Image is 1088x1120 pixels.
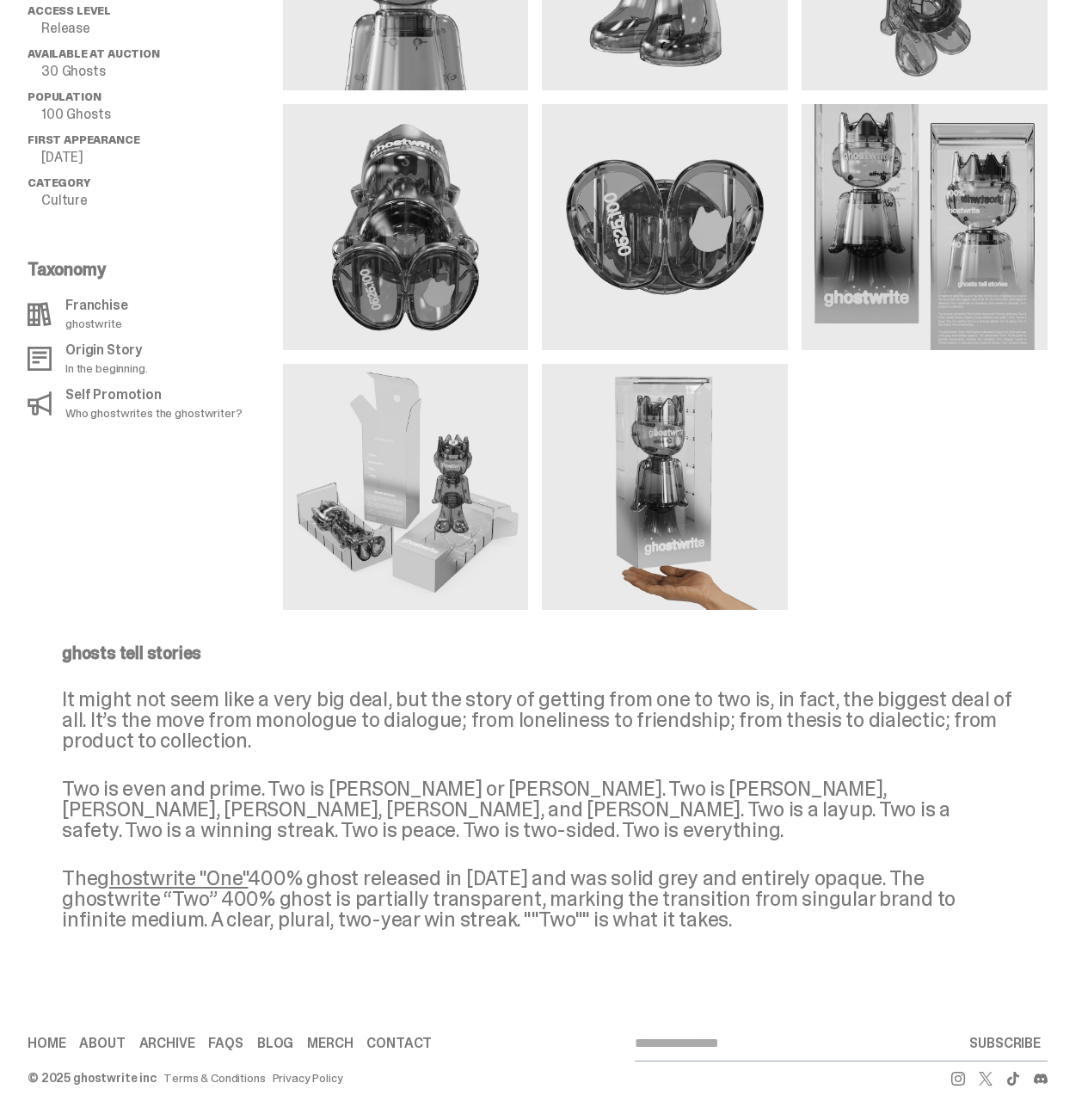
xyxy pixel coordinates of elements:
span: First Appearance [28,132,139,147]
p: ghostwrite [65,317,128,329]
a: About [79,1037,125,1050]
p: Release [41,22,283,35]
p: 100 Ghosts [41,108,283,121]
p: Who ghostwrites the ghostwriter? [65,407,243,419]
a: FAQs [208,1037,243,1050]
img: media gallery image [283,104,529,350]
p: [DATE] [41,151,283,164]
a: ghostwrite "One" [97,865,248,891]
a: Home [28,1037,65,1050]
p: Two is even and prime. Two is [PERSON_NAME] or [PERSON_NAME]. Two is [PERSON_NAME], [PERSON_NAME]... [62,778,1013,840]
p: ghosts tell stories [62,644,1013,662]
img: media gallery image [802,104,1048,350]
a: Blog [257,1037,293,1050]
div: © 2025 ghostwrite inc [28,1072,157,1084]
span: Available at Auction [28,46,160,61]
p: Culture [41,194,283,207]
button: SUBSCRIBE [962,1026,1048,1061]
a: Merch [307,1037,353,1050]
p: 30 Ghosts [41,65,283,78]
p: The 400% ghost released in [DATE] and was solid grey and entirely opaque. The ghostwrite “Two” 40... [62,868,1013,930]
img: media gallery image [542,104,788,350]
p: In the beginning. [65,362,148,374]
span: Access Level [28,3,111,18]
img: media gallery image [283,364,529,610]
p: Self Promotion [65,388,243,402]
a: Terms & Conditions [163,1072,265,1084]
p: It might not seem like a very big deal, but the story of getting from one to two is, in fact, the... [62,689,1013,751]
a: Archive [139,1037,195,1050]
img: media gallery image [542,364,788,610]
p: Franchise [65,298,128,312]
p: Taxonomy [28,261,273,278]
p: Origin Story [65,343,148,357]
span: Category [28,175,90,190]
a: Privacy Policy [273,1072,343,1084]
a: Contact [366,1037,432,1050]
span: Population [28,89,101,104]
